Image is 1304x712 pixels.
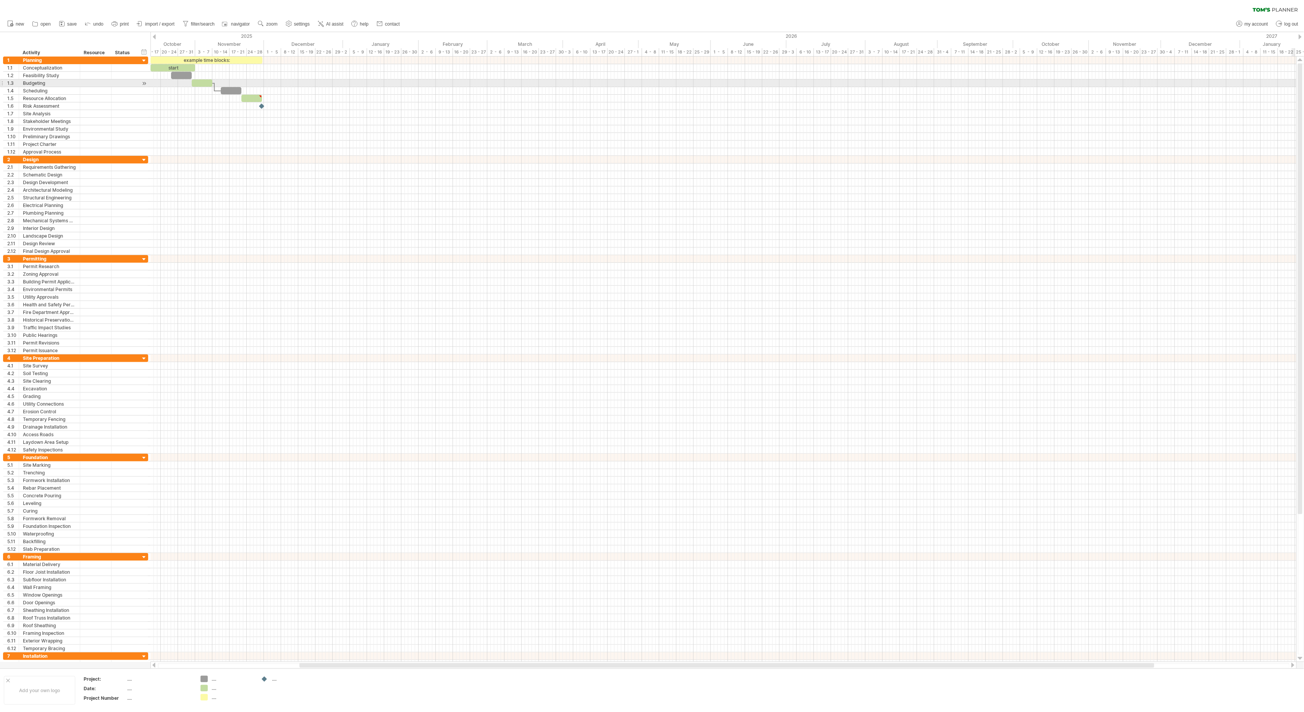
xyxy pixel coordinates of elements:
div: 16 - 20 [522,48,539,56]
a: settings [284,19,312,29]
a: log out [1274,19,1301,29]
div: Waterproofing [23,530,76,537]
div: December 2026 [1161,40,1240,48]
div: 4 - 8 [1244,48,1261,56]
div: 25 - 29 [694,48,711,56]
div: 16 - 20 [1123,48,1141,56]
div: Permitting [23,255,76,262]
div: 28 - 2 [1003,48,1020,56]
div: Stakeholder Meetings [23,118,76,125]
div: Material Delivery [23,561,76,568]
div: scroll to activity [141,79,148,87]
div: 15 - 19 [745,48,762,56]
div: 2.6 [7,202,19,209]
a: zoom [256,19,280,29]
div: Wall Framing [23,584,76,591]
div: Framing [23,553,76,560]
div: 13 - 17 [591,48,608,56]
span: print [120,21,129,27]
a: print [110,19,131,29]
div: Traffic Impact Studies [23,324,76,331]
span: help [360,21,369,27]
div: 3.1 [7,263,19,270]
div: 1.7 [7,110,19,117]
div: Electrical Planning [23,202,76,209]
div: Site Survey [23,362,76,369]
div: Floor Joist Installation [23,568,76,576]
div: Date: [84,685,126,692]
div: Planning [23,57,76,64]
div: 6.3 [7,576,19,583]
div: 6 - 10 [797,48,814,56]
div: 30 - 3 [556,48,573,56]
div: example time blocks: [150,57,262,64]
div: 12 - 16 [1037,48,1055,56]
div: Laydown Area Setup [23,439,76,446]
div: 2 - 6 [487,48,505,56]
div: 27 - 31 [848,48,866,56]
div: 5.11 [7,538,19,545]
a: filter/search [181,19,217,29]
div: 2.11 [7,240,19,247]
div: Risk Assessment [23,102,76,110]
span: filter/search [191,21,215,27]
div: 9 - 13 [436,48,453,56]
div: 26 - 30 [401,48,419,56]
div: 2.5 [7,194,19,201]
div: 6.7 [7,607,19,614]
div: 3 - 7 [866,48,883,56]
div: 1.9 [7,125,19,133]
span: open [40,21,51,27]
div: 13 - 17 [814,48,831,56]
div: 6.2 [7,568,19,576]
div: Design Review [23,240,76,247]
div: Roof Sheathing [23,622,76,629]
div: Curing [23,507,76,515]
span: import / export [145,21,175,27]
div: July 2026 [786,40,866,48]
div: 7.1 [7,660,19,667]
div: 7 [7,652,19,660]
div: Structural Engineering [23,194,76,201]
div: 29 - 3 [780,48,797,56]
div: 5.5 [7,492,19,499]
div: Rebar Placement [23,484,76,492]
div: Formwork Removal [23,515,76,522]
div: 6.11 [7,637,19,644]
div: 2.8 [7,217,19,224]
span: my account [1245,21,1268,27]
div: 5.4 [7,484,19,492]
div: Access Roads [23,431,76,438]
div: 23 - 27 [539,48,556,56]
div: Budgeting [23,79,76,87]
div: 1.8 [7,118,19,125]
div: 24 - 28 [917,48,934,56]
div: Design [23,156,76,163]
div: Excavation [23,385,76,392]
div: Safety Inspections [23,446,76,453]
div: Permit Research [23,263,76,270]
div: 2.3 [7,179,19,186]
div: 1 - 5 [264,48,281,56]
div: 4.5 [7,393,19,400]
div: 13 - 17 [144,48,161,56]
div: Resource Allocation [23,95,76,102]
div: Roof Truss Installation [23,614,76,621]
div: .... [127,685,191,692]
div: 1 [7,57,19,64]
div: Foundation Inspection [23,523,76,530]
div: 5.7 [7,507,19,515]
a: AI assist [316,19,346,29]
div: 2.9 [7,225,19,232]
div: 28 - 1 [1226,48,1244,56]
span: new [16,21,24,27]
div: April 2026 [563,40,639,48]
div: 1.10 [7,133,19,140]
div: 4.10 [7,431,19,438]
div: 10 - 14 [212,48,230,56]
div: 6.6 [7,599,19,606]
div: 23 - 27 [1141,48,1158,56]
div: 5.9 [7,523,19,530]
div: 6 - 10 [573,48,591,56]
div: 6.8 [7,614,19,621]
